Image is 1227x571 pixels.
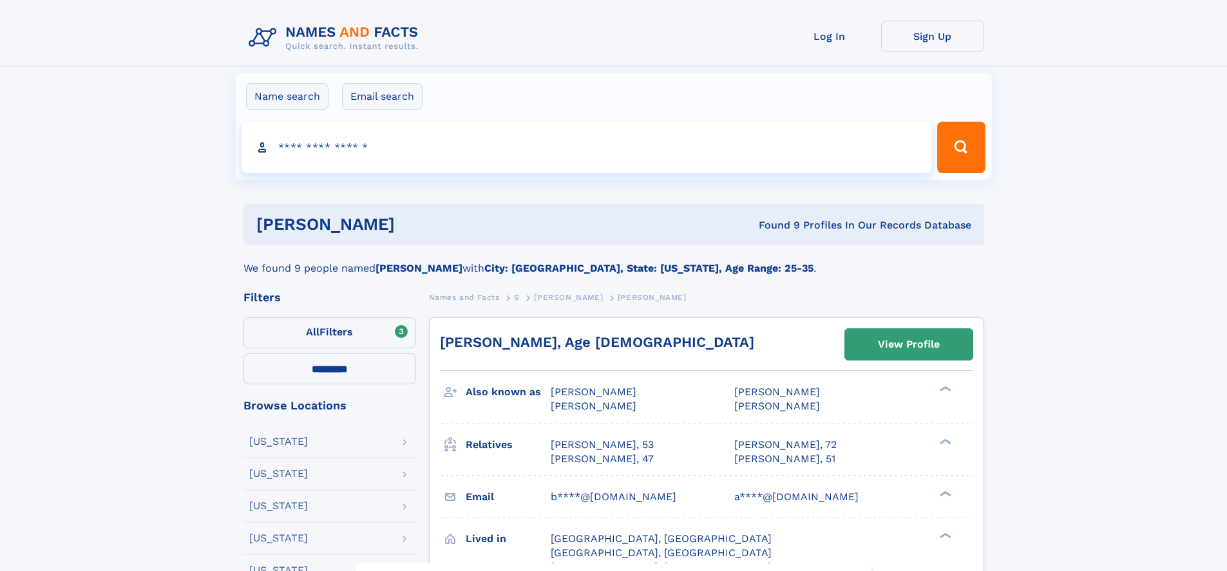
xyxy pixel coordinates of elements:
[551,400,636,412] span: [PERSON_NAME]
[243,317,416,348] label: Filters
[243,292,416,303] div: Filters
[734,438,837,452] a: [PERSON_NAME], 72
[845,329,973,360] a: View Profile
[249,501,308,511] div: [US_STATE]
[376,262,462,274] b: [PERSON_NAME]
[429,289,500,305] a: Names and Facts
[551,547,772,559] span: [GEOGRAPHIC_DATA], [GEOGRAPHIC_DATA]
[242,122,932,173] input: search input
[243,21,429,55] img: Logo Names and Facts
[878,330,940,359] div: View Profile
[256,216,577,232] h1: [PERSON_NAME]
[618,293,687,302] span: [PERSON_NAME]
[534,289,603,305] a: [PERSON_NAME]
[246,83,328,110] label: Name search
[466,434,551,456] h3: Relatives
[466,381,551,403] h3: Also known as
[466,528,551,550] h3: Lived in
[734,400,820,412] span: [PERSON_NAME]
[249,469,308,479] div: [US_STATE]
[551,438,654,452] a: [PERSON_NAME], 53
[249,436,308,447] div: [US_STATE]
[551,452,654,466] a: [PERSON_NAME], 47
[249,533,308,543] div: [US_STATE]
[937,531,952,539] div: ❯
[514,289,520,305] a: S
[937,385,952,393] div: ❯
[551,532,772,545] span: [GEOGRAPHIC_DATA], [GEOGRAPHIC_DATA]
[514,293,520,302] span: S
[734,452,835,466] a: [PERSON_NAME], 51
[243,245,984,276] div: We found 9 people named with .
[937,122,985,173] button: Search Button
[937,437,952,445] div: ❯
[466,486,551,508] h3: Email
[484,262,813,274] b: City: [GEOGRAPHIC_DATA], State: [US_STATE], Age Range: 25-35
[306,326,319,338] span: All
[881,21,984,52] a: Sign Up
[734,386,820,398] span: [PERSON_NAME]
[243,400,416,411] div: Browse Locations
[778,21,881,52] a: Log In
[551,386,636,398] span: [PERSON_NAME]
[342,83,423,110] label: Email search
[534,293,603,302] span: [PERSON_NAME]
[576,218,971,232] div: Found 9 Profiles In Our Records Database
[440,334,754,350] a: [PERSON_NAME], Age [DEMOGRAPHIC_DATA]
[937,489,952,498] div: ❯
